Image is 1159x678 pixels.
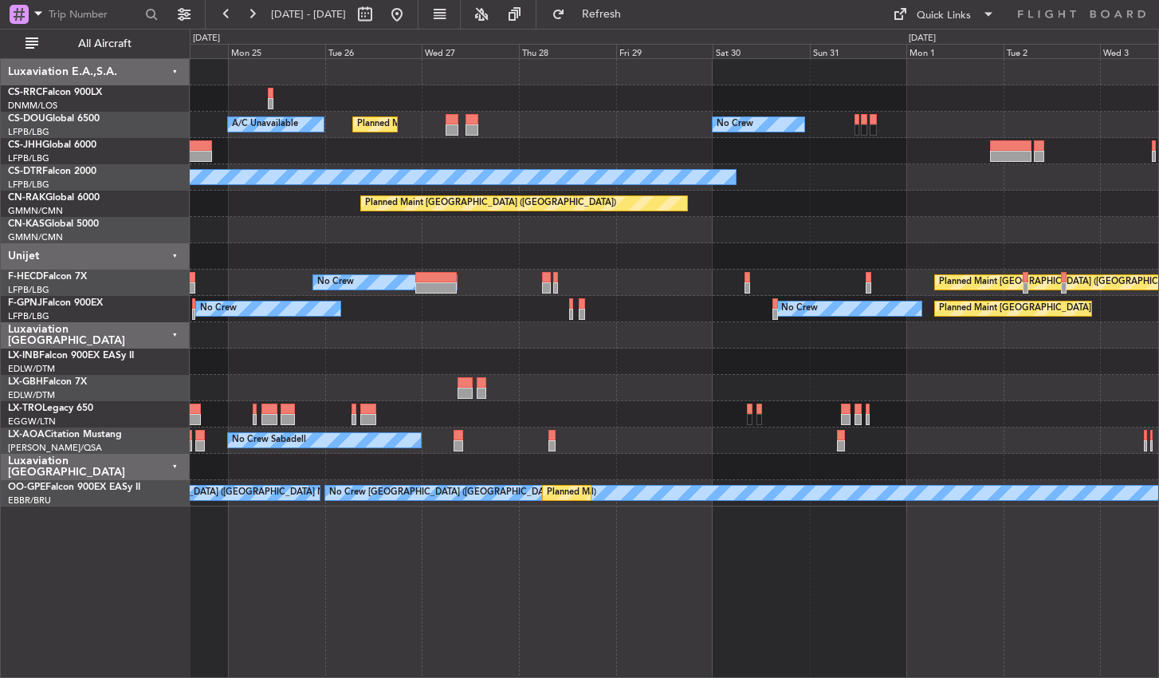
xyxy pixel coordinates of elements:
[49,2,140,26] input: Trip Number
[317,270,354,294] div: No Crew
[200,297,237,321] div: No Crew
[544,2,640,27] button: Refresh
[8,205,63,217] a: GMMN/CMN
[357,112,608,136] div: Planned Maint [GEOGRAPHIC_DATA] ([GEOGRAPHIC_DATA])
[8,193,45,203] span: CN-RAK
[8,351,39,361] span: LX-INB
[8,310,49,322] a: LFPB/LBG
[8,495,51,507] a: EBBR/BRU
[8,377,87,387] a: LX-GBHFalcon 7X
[8,284,49,296] a: LFPB/LBG
[8,88,42,97] span: CS-RRC
[8,298,42,308] span: F-GPNJ
[18,31,173,57] button: All Aircraft
[232,428,306,452] div: No Crew Sabadell
[8,363,55,375] a: EDLW/DTM
[519,44,616,58] div: Thu 28
[8,140,42,150] span: CS-JHH
[41,38,168,49] span: All Aircraft
[228,44,325,58] div: Mon 25
[8,126,49,138] a: LFPB/LBG
[8,272,43,282] span: F-HECD
[8,298,103,308] a: F-GPNJFalcon 900EX
[906,44,1004,58] div: Mon 1
[8,219,45,229] span: CN-KAS
[8,167,42,176] span: CS-DTR
[8,430,122,440] a: LX-AOACitation Mustang
[8,231,63,243] a: GMMN/CMN
[8,219,99,229] a: CN-KASGlobal 5000
[8,442,102,454] a: [PERSON_NAME]/QSA
[8,430,45,440] span: LX-AOA
[547,481,835,505] div: Planned Maint [GEOGRAPHIC_DATA] ([GEOGRAPHIC_DATA] National)
[917,8,971,24] div: Quick Links
[8,193,100,203] a: CN-RAKGlobal 6000
[717,112,753,136] div: No Crew
[8,351,134,361] a: LX-INBFalcon 900EX EASy II
[8,483,45,492] span: OO-GPE
[885,2,1003,27] button: Quick Links
[8,272,87,282] a: F-HECDFalcon 7X
[365,191,616,215] div: Planned Maint [GEOGRAPHIC_DATA] ([GEOGRAPHIC_DATA])
[422,44,519,58] div: Wed 27
[8,404,93,413] a: LX-TROLegacy 650
[1004,44,1101,58] div: Tue 2
[8,114,100,124] a: CS-DOUGlobal 6500
[193,32,220,45] div: [DATE]
[8,88,102,97] a: CS-RRCFalcon 900LX
[8,404,42,413] span: LX-TRO
[8,377,43,387] span: LX-GBH
[568,9,635,20] span: Refresh
[232,112,298,136] div: A/C Unavailable
[8,140,96,150] a: CS-JHHGlobal 6000
[909,32,936,45] div: [DATE]
[810,44,907,58] div: Sun 31
[8,114,45,124] span: CS-DOU
[325,44,422,58] div: Tue 26
[616,44,713,58] div: Fri 29
[271,7,346,22] span: [DATE] - [DATE]
[8,152,49,164] a: LFPB/LBG
[8,100,57,112] a: DNMM/LOS
[8,167,96,176] a: CS-DTRFalcon 2000
[781,297,818,321] div: No Crew
[713,44,810,58] div: Sat 30
[88,481,355,505] div: No Crew [GEOGRAPHIC_DATA] ([GEOGRAPHIC_DATA] National)
[8,179,49,191] a: LFPB/LBG
[8,389,55,401] a: EDLW/DTM
[8,416,56,428] a: EGGW/LTN
[329,481,596,505] div: No Crew [GEOGRAPHIC_DATA] ([GEOGRAPHIC_DATA] National)
[8,483,140,492] a: OO-GPEFalcon 900EX EASy II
